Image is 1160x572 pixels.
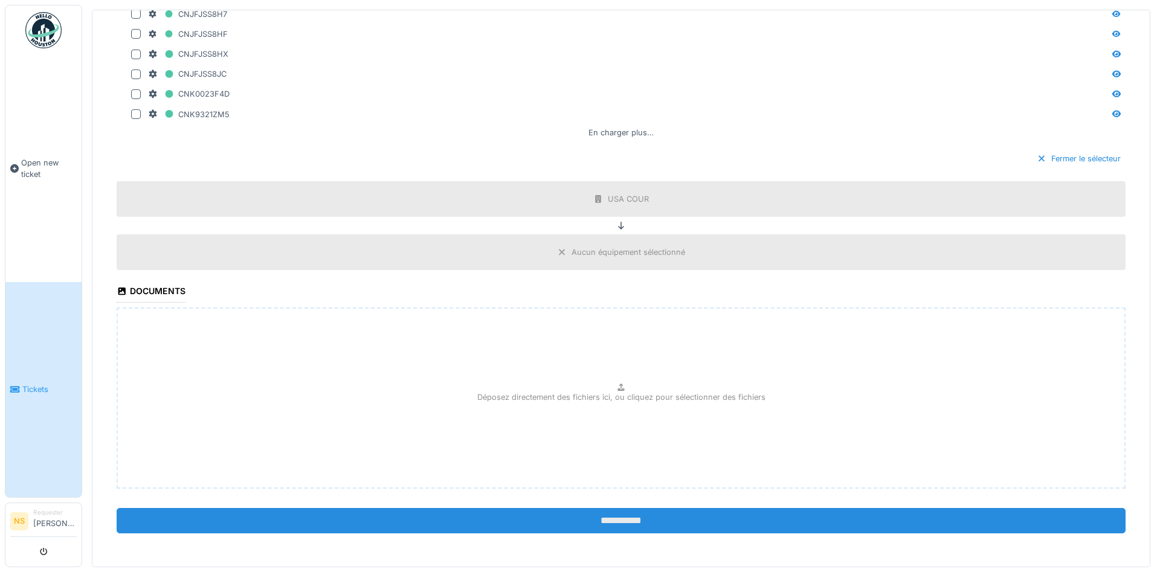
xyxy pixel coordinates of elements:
span: Open new ticket [21,157,77,180]
li: [PERSON_NAME] [33,508,77,534]
div: CNJFJSS8H7 [148,7,227,22]
a: NS Requester[PERSON_NAME] [10,508,77,537]
span: Tickets [22,384,77,395]
div: Documents [117,282,185,303]
div: USA COUR [608,193,649,205]
p: Déposez directement des fichiers ici, ou cliquez pour sélectionner des fichiers [477,391,765,403]
a: Tickets [5,282,82,498]
div: CNJFJSS8JC [148,66,227,82]
div: CNK9321ZM5 [148,107,230,122]
a: Open new ticket [5,55,82,282]
img: Badge_color-CXgf-gQk.svg [25,12,62,48]
div: CNJFJSS8HX [148,47,228,62]
div: Requester [33,508,77,517]
div: En charger plus… [584,124,659,141]
li: NS [10,512,28,530]
div: CNJFJSS8HF [148,27,228,42]
div: Fermer le sélecteur [1032,150,1126,167]
div: Aucun équipement sélectionné [572,246,685,258]
div: CNK0023F4D [148,86,230,101]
